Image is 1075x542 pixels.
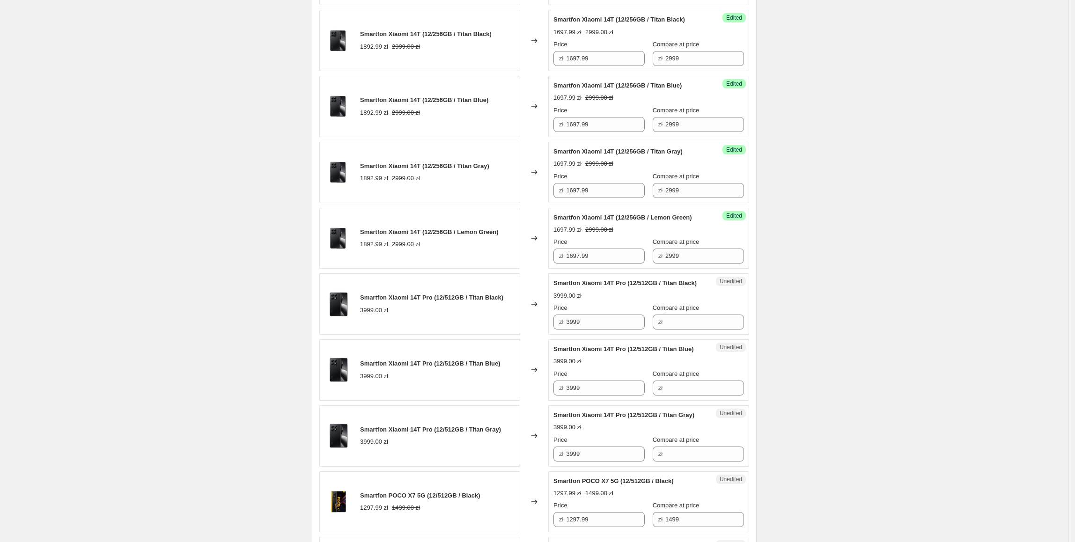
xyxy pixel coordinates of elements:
[726,146,742,154] span: Edited
[553,291,582,300] div: 3999.00 zł
[726,212,742,220] span: Edited
[585,489,613,498] strike: 1499.00 zł
[392,174,420,183] strike: 2999.00 zł
[392,503,420,513] strike: 1499.00 zł
[658,384,663,391] span: zł
[559,384,563,391] span: zł
[658,450,663,457] span: zł
[360,437,388,447] div: 3999.00 zł
[553,16,685,23] span: Smartfon Xiaomi 14T (12/256GB / Titan Black)
[658,55,663,62] span: zł
[360,306,388,315] div: 3999.00 zł
[553,423,582,432] div: 3999.00 zł
[360,503,388,513] div: 1297.99 zł
[559,187,563,194] span: zł
[360,228,498,235] span: Smartfon Xiaomi 14T (12/256GB / Lemon Green)
[726,80,742,88] span: Edited
[720,410,742,417] span: Unedited
[653,436,699,443] span: Compare at price
[360,162,489,169] span: Smartfon Xiaomi 14T (12/256GB / Titan Gray)
[559,450,563,457] span: zł
[553,489,582,498] div: 1297.99 zł
[559,516,563,523] span: zł
[324,224,353,252] img: 17734_N12A_Black---ambele_80x.png
[553,238,567,245] span: Price
[585,225,613,234] strike: 2999.00 zł
[360,360,501,367] span: Smartfon Xiaomi 14T Pro (12/512GB / Titan Blue)
[559,55,563,62] span: zł
[658,516,663,523] span: zł
[653,107,699,114] span: Compare at price
[553,148,683,155] span: Smartfon Xiaomi 14T (12/256GB / Titan Gray)
[553,93,582,103] div: 1697.99 zł
[360,96,488,103] span: Smartfon Xiaomi 14T (12/256GB / Titan Blue)
[585,159,613,168] strike: 2999.00 zł
[324,92,353,120] img: 17734_N12A_Black---ambele_80x.png
[553,411,694,418] span: Smartfon Xiaomi 14T Pro (12/512GB / Titan Gray)
[559,121,563,128] span: zł
[726,14,742,22] span: Edited
[653,238,699,245] span: Compare at price
[360,108,388,117] div: 1892.99 zł
[360,174,388,183] div: 1892.99 zł
[553,357,582,366] div: 3999.00 zł
[360,426,501,433] span: Smartfon Xiaomi 14T Pro (12/512GB / Titan Gray)
[360,240,388,249] div: 1892.99 zł
[360,294,503,301] span: Smartfon Xiaomi 14T Pro (12/512GB / Titan Black)
[553,82,682,89] span: Smartfon Xiaomi 14T (12/256GB / Titan Blue)
[392,42,420,51] strike: 2999.00 zł
[324,488,353,516] img: 19275_O16P_Black_back_front_80x.png
[392,108,420,117] strike: 2999.00 zł
[720,278,742,285] span: Unedited
[653,502,699,509] span: Compare at price
[360,42,388,51] div: 1892.99 zł
[360,492,480,499] span: Smartfon POCO X7 5G (12/512GB / Black)
[392,240,420,249] strike: 2999.00 zł
[324,158,353,186] img: 17734_N12A_Black---ambele_80x.png
[559,252,563,259] span: zł
[658,252,663,259] span: zł
[553,304,567,311] span: Price
[653,370,699,377] span: Compare at price
[324,356,353,384] img: 17730_N12_Black-ambele_80x.png
[324,27,353,55] img: 17734_N12A_Black---ambele_80x.png
[553,279,697,286] span: Smartfon Xiaomi 14T Pro (12/512GB / Titan Black)
[553,159,582,168] div: 1697.99 zł
[324,290,353,318] img: 17730_N12_Black-ambele_80x.png
[658,121,663,128] span: zł
[553,28,582,37] div: 1697.99 zł
[553,225,582,234] div: 1697.99 zł
[559,318,563,325] span: zł
[360,30,492,37] span: Smartfon Xiaomi 14T (12/256GB / Titan Black)
[658,187,663,194] span: zł
[553,502,567,509] span: Price
[553,477,673,484] span: Smartfon POCO X7 5G (12/512GB / Black)
[653,304,699,311] span: Compare at price
[653,41,699,48] span: Compare at price
[720,476,742,483] span: Unedited
[585,93,613,103] strike: 2999.00 zł
[553,41,567,48] span: Price
[553,345,694,352] span: Smartfon Xiaomi 14T Pro (12/512GB / Titan Blue)
[324,422,353,450] img: 17730_N12_Black-ambele_80x.png
[553,173,567,180] span: Price
[553,107,567,114] span: Price
[360,372,388,381] div: 3999.00 zł
[653,173,699,180] span: Compare at price
[585,28,613,37] strike: 2999.00 zł
[553,436,567,443] span: Price
[553,214,692,221] span: Smartfon Xiaomi 14T (12/256GB / Lemon Green)
[720,344,742,351] span: Unedited
[658,318,663,325] span: zł
[553,370,567,377] span: Price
